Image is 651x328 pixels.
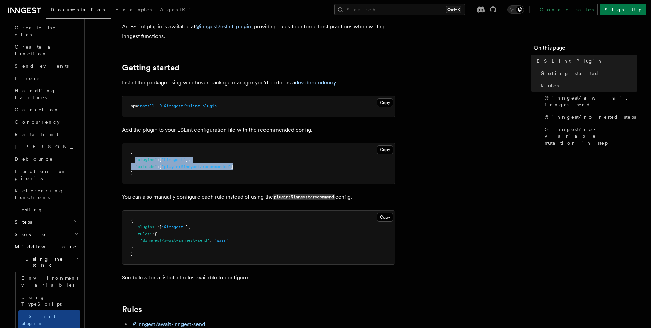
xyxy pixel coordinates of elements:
[162,164,231,169] span: "plugin:@inngest/recommended"
[12,240,80,253] button: Middleware
[12,72,80,84] a: Errors
[209,238,212,243] span: :
[15,88,56,100] span: Handling failures
[122,63,179,73] a: Getting started
[111,2,156,18] a: Examples
[51,7,107,12] span: Documentation
[12,253,80,272] button: Using the SDK
[12,165,80,184] a: Function run priority
[140,238,209,243] span: "@inngest/await-inngest-send"
[534,55,637,67] a: ESLint Plugin
[12,60,80,72] a: Send events
[157,104,162,108] span: -D
[186,157,188,162] span: ]
[135,232,152,236] span: "rules"
[334,4,465,15] button: Search...Ctrl+K
[131,171,133,175] span: }
[12,22,80,41] a: Create the client
[156,2,200,18] a: AgentKit
[122,125,395,135] p: Add the plugin to your ESLint configuration file with the recommended config.
[12,128,80,141] a: Rate limit
[15,107,59,113] span: Cancel on
[157,157,159,162] span: :
[12,219,32,225] span: Steps
[162,225,186,229] span: "@inngest"
[535,4,598,15] a: Contact sales
[541,82,559,89] span: Rules
[152,232,154,236] span: :
[160,7,196,12] span: AgentKit
[122,304,142,314] a: Rules
[538,79,637,92] a: Rules
[131,104,138,108] span: npm
[377,98,393,107] button: Copy
[131,251,133,256] span: }
[12,153,80,165] a: Debounce
[15,25,56,37] span: Create the client
[164,104,217,108] span: @inngest/eslint-plugin
[12,104,80,116] a: Cancel on
[131,151,133,156] span: {
[135,225,157,229] span: "plugins"
[46,2,111,19] a: Documentation
[15,144,115,149] span: [PERSON_NAME]
[377,145,393,154] button: Copy
[131,245,133,250] span: }
[21,294,62,307] span: Using TypeScript
[12,84,80,104] a: Handling failures
[188,157,190,162] span: ,
[122,22,395,41] p: An ESLint plugin is available at , providing rules to enforce best practices when writing Inngest...
[159,164,162,169] span: [
[122,192,395,202] p: You can also manually configure each rule instead of using the config.
[542,123,637,149] a: @inngest/no-variable-mutation-in-step
[545,114,636,120] span: @inngest/no-nested-steps
[214,238,229,243] span: "warn"
[15,76,39,81] span: Errors
[131,218,133,223] span: {
[537,57,603,64] span: ESLint Plugin
[122,273,395,283] p: See below for a list of all rules available to configure.
[159,225,162,229] span: [
[21,314,55,326] span: ESLint plugin
[295,79,336,86] a: dev dependency
[12,141,80,153] a: [PERSON_NAME]
[545,94,637,108] span: @inngest/await-inngest-send
[15,207,43,212] span: Testing
[273,194,335,200] code: plugin:@inngest/recommend
[122,78,395,88] p: Install the package using whichever package manager you'd prefer as a .
[15,44,55,56] span: Create a function
[15,156,53,162] span: Debounce
[15,132,58,137] span: Rate limit
[12,116,80,128] a: Concurrency
[115,7,152,12] span: Examples
[18,291,80,310] a: Using TypeScript
[135,157,157,162] span: "plugins"
[12,41,80,60] a: Create a function
[186,225,188,229] span: ]
[446,6,461,13] kbd: Ctrl+K
[538,67,637,79] a: Getting started
[541,70,599,77] span: Getting started
[542,92,637,111] a: @inngest/await-inngest-send
[18,272,80,291] a: Environment variables
[15,63,69,69] span: Send events
[157,164,159,169] span: :
[12,243,77,250] span: Middleware
[21,275,78,288] span: Environment variables
[600,4,646,15] a: Sign Up
[377,213,393,222] button: Copy
[15,188,64,200] span: Referencing functions
[154,232,157,236] span: {
[159,157,162,162] span: [
[15,119,60,125] span: Concurrency
[195,23,251,30] a: @inngest/eslint-plugin
[534,44,637,55] h4: On this page
[133,321,205,327] a: @inngest/await-inngest-send
[188,225,190,229] span: ,
[12,255,74,269] span: Using the SDK
[12,216,80,228] button: Steps
[138,104,154,108] span: install
[12,184,80,204] a: Referencing functions
[542,111,637,123] a: @inngest/no-nested-steps
[507,5,524,14] button: Toggle dark mode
